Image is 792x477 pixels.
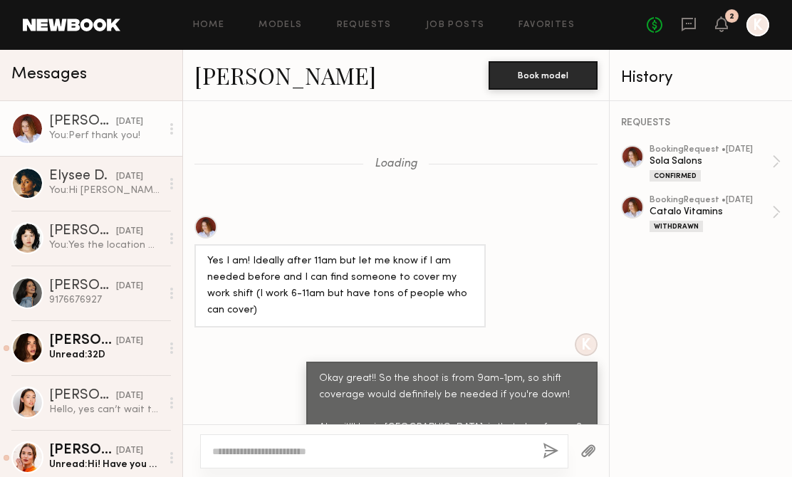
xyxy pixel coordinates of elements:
[116,444,143,458] div: [DATE]
[650,196,772,205] div: booking Request • [DATE]
[49,238,161,252] div: You: Yes the location will be in [GEOGRAPHIC_DATA]! What rate were you thinking?
[650,154,772,168] div: Sola Salons
[49,115,116,129] div: [PERSON_NAME]
[116,335,143,348] div: [DATE]
[489,68,598,80] a: Book model
[49,129,161,142] div: You: Perf thank you!
[746,14,769,36] a: K
[650,170,701,182] div: Confirmed
[650,145,772,154] div: booking Request • [DATE]
[194,60,376,90] a: [PERSON_NAME]
[650,221,703,232] div: Withdrawn
[116,389,143,403] div: [DATE]
[11,66,87,83] span: Messages
[621,118,781,128] div: REQUESTS
[116,115,143,129] div: [DATE]
[116,280,143,293] div: [DATE]
[650,205,772,219] div: Catalo Vitamins
[519,21,575,30] a: Favorites
[489,61,598,90] button: Book model
[337,21,392,30] a: Requests
[729,13,734,21] div: 2
[650,145,781,182] a: bookingRequest •[DATE]Sola SalonsConfirmed
[49,184,161,197] div: You: Hi [PERSON_NAME], just wanted to follow up here :)
[49,348,161,362] div: Unread: 32D
[426,21,485,30] a: Job Posts
[116,225,143,238] div: [DATE]
[49,224,116,238] div: [PERSON_NAME]
[49,279,116,293] div: [PERSON_NAME]
[193,21,225,30] a: Home
[49,458,161,471] div: Unread: Hi! Have you had a chance to send the bra yet? Thank you!
[259,21,302,30] a: Models
[319,371,585,436] div: Okay great!! So the shoot is from 9am-1pm, so shift coverage would definitely be needed if you're...
[49,444,116,458] div: [PERSON_NAME]
[207,253,473,319] div: Yes I am! Ideally after 11am but let me know if I am needed before and I can find someone to cove...
[49,389,116,403] div: [PERSON_NAME]
[49,403,161,416] div: Hello, yes can’t wait to work with you! [PHONE_NUMBER]
[375,158,417,170] span: Loading
[49,334,116,348] div: [PERSON_NAME]
[621,70,781,86] div: History
[49,169,116,184] div: Elysee D.
[49,293,161,307] div: 9176676927
[116,170,143,184] div: [DATE]
[650,196,781,232] a: bookingRequest •[DATE]Catalo VitaminsWithdrawn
